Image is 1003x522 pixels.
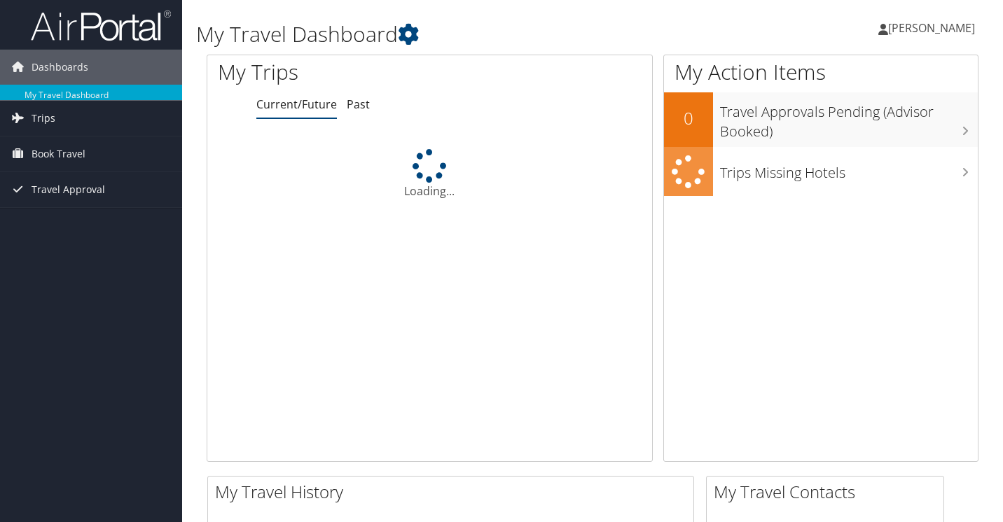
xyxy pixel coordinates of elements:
h2: My Travel History [215,480,693,504]
h3: Trips Missing Hotels [720,156,978,183]
span: Book Travel [32,136,85,171]
div: Loading... [207,149,652,199]
span: [PERSON_NAME] [888,20,975,36]
h1: My Action Items [664,57,978,87]
span: Dashboards [32,50,88,85]
a: Past [347,97,370,112]
a: Current/Future [256,97,337,112]
h3: Travel Approvals Pending (Advisor Booked) [720,95,978,141]
h2: My Travel Contacts [714,480,943,504]
a: [PERSON_NAME] [878,7,989,49]
a: 0Travel Approvals Pending (Advisor Booked) [664,92,978,146]
span: Travel Approval [32,172,105,207]
span: Trips [32,101,55,136]
h1: My Trips [218,57,456,87]
h2: 0 [664,106,713,130]
img: airportal-logo.png [31,9,171,42]
a: Trips Missing Hotels [664,147,978,197]
h1: My Travel Dashboard [196,20,725,49]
